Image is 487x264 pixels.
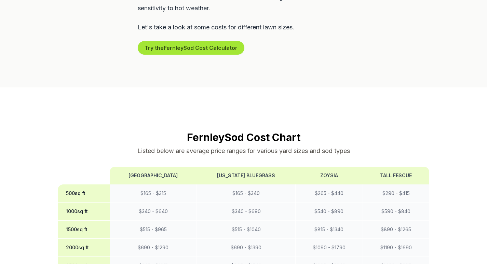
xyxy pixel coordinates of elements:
td: $ 690 - $ 1390 [197,239,296,257]
td: $ 165 - $ 315 [110,184,197,203]
td: $ 515 - $ 1040 [197,221,296,239]
th: [US_STATE] Bluegrass [197,167,296,184]
td: $ 890 - $ 1265 [363,221,429,239]
td: $ 590 - $ 840 [363,203,429,221]
th: Zoysia [296,167,363,184]
td: $ 290 - $ 415 [363,184,429,203]
td: $ 265 - $ 440 [296,184,363,203]
td: $ 1090 - $ 1790 [296,239,363,257]
td: $ 540 - $ 890 [296,203,363,221]
th: Tall Fescue [363,167,429,184]
th: 2000 sq ft [58,239,110,257]
th: [GEOGRAPHIC_DATA] [110,167,197,184]
td: $ 690 - $ 1290 [110,239,197,257]
td: $ 515 - $ 965 [110,221,197,239]
td: $ 340 - $ 640 [110,203,197,221]
p: Listed below are average price ranges for various yard sizes and sod types [58,146,430,156]
th: 1000 sq ft [58,203,110,221]
p: Let's take a look at some costs for different lawn sizes. [138,22,350,33]
h2: Fernley Sod Cost Chart [58,131,430,143]
th: 1500 sq ft [58,221,110,239]
td: $ 340 - $ 690 [197,203,296,221]
td: $ 1190 - $ 1690 [363,239,429,257]
th: 500 sq ft [58,184,110,203]
button: Try theFernleySod Cost Calculator [138,41,244,55]
td: $ 165 - $ 340 [197,184,296,203]
td: $ 815 - $ 1340 [296,221,363,239]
